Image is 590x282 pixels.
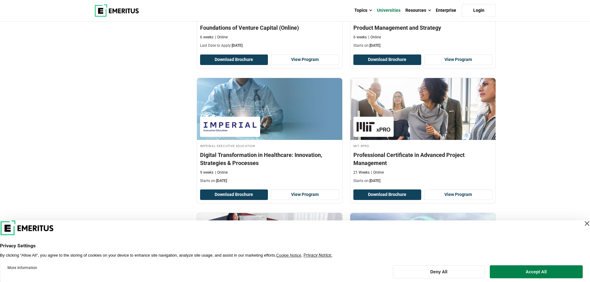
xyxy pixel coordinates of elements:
[353,35,367,40] p: 6 weeks
[369,43,380,48] span: [DATE]
[215,170,228,175] p: Online
[424,189,492,200] a: View Program
[200,178,339,184] p: Starts on:
[197,213,342,275] img: Revenue Analytics: Price Optimization | Online Business Management Course
[200,151,339,167] h4: Digital Transformation in Healthcare: Innovation, Strategies & Processes
[216,179,227,183] span: [DATE]
[200,24,339,32] h4: Foundations of Venture Capital (Online)
[200,35,213,40] p: 6 weeks
[353,24,492,32] h4: Product Management and Strategy
[356,120,391,134] img: MIT xPRO
[197,78,342,187] a: Digital Transformation Course by Imperial Executive Education - September 11, 2025 Imperial Execu...
[462,4,496,17] a: Login
[200,43,339,48] p: Last Date to Apply:
[271,189,339,200] a: View Program
[203,120,257,134] img: Imperial Executive Education
[271,54,339,65] a: View Program
[215,35,228,40] p: Online
[353,170,369,175] p: 21 Weeks
[353,189,422,200] button: Download Brochure
[200,189,268,200] button: Download Brochure
[350,78,496,140] img: Professional Certificate in Advanced Project Management | Online Project Management Course
[353,43,492,48] p: Starts on:
[371,170,384,175] p: Online
[200,170,213,175] p: 9 weeks
[424,54,492,65] a: View Program
[353,178,492,184] p: Starts on:
[197,78,342,140] img: Digital Transformation in Healthcare: Innovation, Strategies & Processes | Online Digital Transfo...
[350,78,496,187] a: Project Management Course by MIT xPRO - September 11, 2025 MIT xPRO MIT xPRO Professional Certifi...
[350,213,496,275] img: Imperial Sustainability Leadership Programme | Online Leadership Course
[353,143,492,148] h4: MIT xPRO
[353,54,422,65] button: Download Brochure
[369,179,380,183] span: [DATE]
[353,151,492,167] h4: Professional Certificate in Advanced Project Management
[368,35,381,40] p: Online
[200,143,339,148] h4: Imperial Executive Education
[200,54,268,65] button: Download Brochure
[232,43,243,48] span: [DATE]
